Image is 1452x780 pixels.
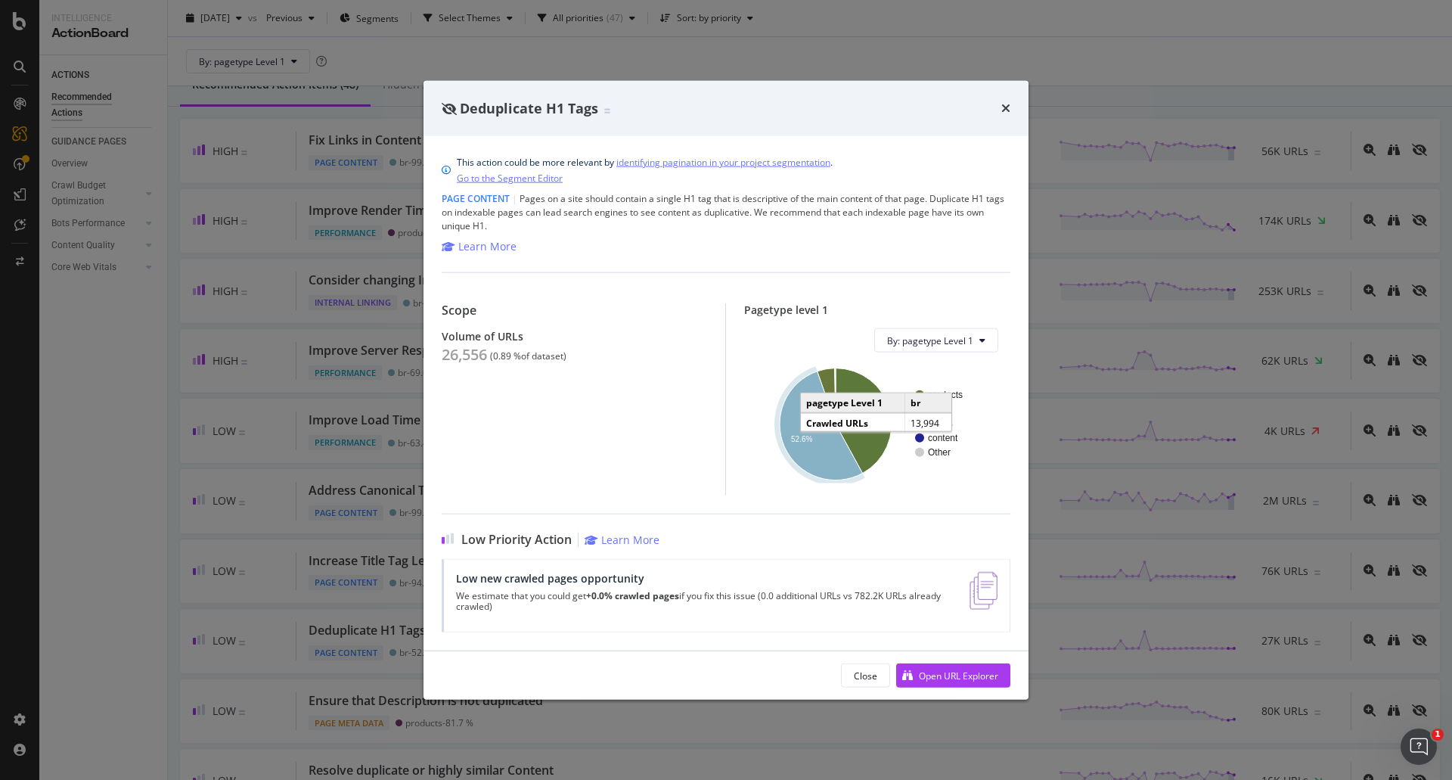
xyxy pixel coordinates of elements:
div: Pages on a site should contain a single H1 tag that is descriptive of the main content of that pa... [442,192,1010,233]
div: Close [854,669,877,682]
a: identifying pagination in your project segmentation [616,154,830,170]
div: Pagetype level 1 [744,303,1010,316]
text: 52.6% [791,435,812,443]
button: Close [841,663,890,688]
svg: A chart. [756,365,998,483]
span: | [512,192,517,205]
div: times [1001,98,1010,118]
strong: +0.0% crawled pages [586,589,679,602]
button: By: pagetype Level 1 [874,328,998,353]
div: ( 0.89 % of dataset ) [490,351,566,362]
text: Other [928,447,951,458]
div: eye-slash [442,102,457,114]
text: br [928,404,936,415]
span: Deduplicate H1 Tags [460,98,598,117]
button: Open URL Explorer [896,663,1010,688]
div: Volume of URLs [442,330,707,343]
div: This action could be more relevant by . [457,154,833,186]
span: 1 [1432,729,1444,741]
div: Learn More [601,533,659,547]
div: Low new crawled pages opportunity [456,572,951,585]
span: Page Content [442,192,510,205]
div: Open URL Explorer [919,669,998,682]
a: Learn More [585,533,659,547]
span: By: pagetype Level 1 [887,334,973,346]
iframe: Intercom live chat [1401,729,1437,765]
img: Equal [604,108,610,113]
img: e5DMFwAAAABJRU5ErkJggg== [970,572,997,610]
text: stores [928,418,953,429]
text: products [928,390,963,400]
div: Learn More [458,239,517,254]
text: content [928,433,958,443]
text: 42% [867,410,882,418]
a: Learn More [442,239,517,254]
p: We estimate that you could get if you fix this issue (0.0 additional URLs vs 782.2K URLs already ... [456,591,951,612]
div: modal [423,80,1028,700]
div: Scope [442,303,707,318]
div: info banner [442,154,1010,186]
div: 26,556 [442,346,487,364]
span: Low Priority Action [461,533,572,547]
a: Go to the Segment Editor [457,170,563,186]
